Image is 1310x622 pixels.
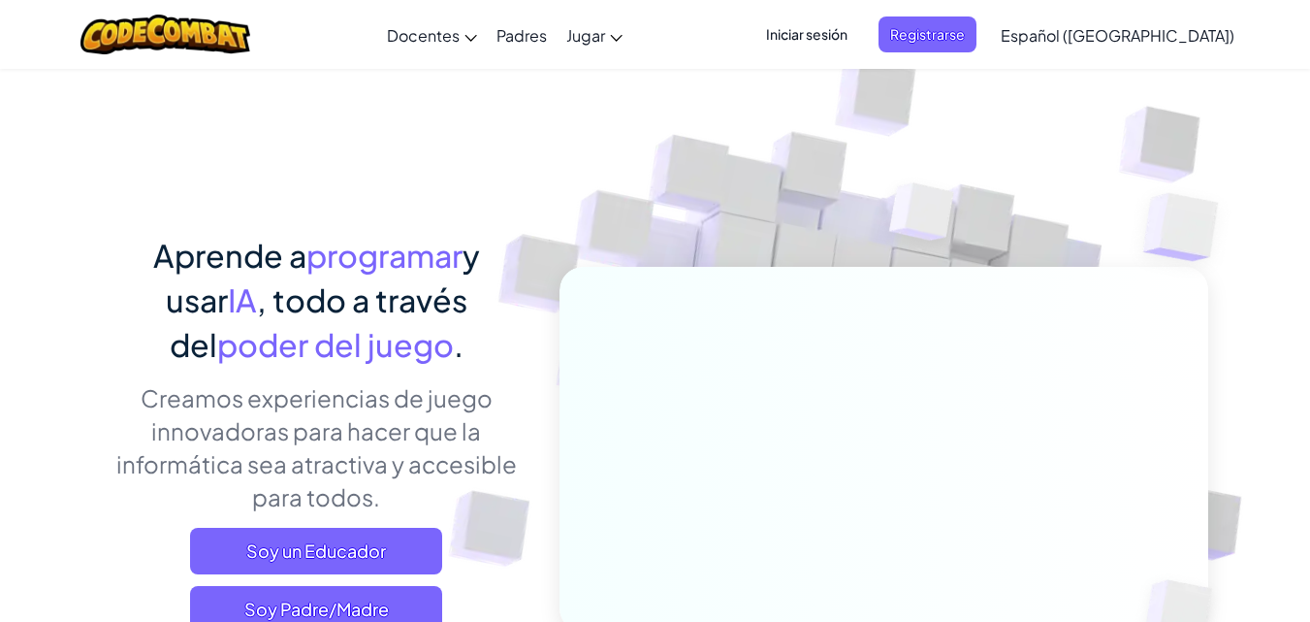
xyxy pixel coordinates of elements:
[1001,25,1234,46] span: Español ([GEOGRAPHIC_DATA])
[566,25,605,46] span: Jugar
[387,25,460,46] span: Docentes
[217,325,454,364] span: poder del juego
[454,325,463,364] span: .
[80,15,250,54] img: CodeCombat logo
[170,280,467,364] span: , todo a través del
[991,9,1244,61] a: Español ([GEOGRAPHIC_DATA])
[852,145,992,289] img: Overlap cubes
[153,236,306,275] span: Aprende a
[557,9,632,61] a: Jugar
[1104,146,1272,310] img: Overlap cubes
[103,381,530,513] p: Creamos experiencias de juego innovadoras para hacer que la informática sea atractiva y accesible...
[879,16,976,52] button: Registrarse
[487,9,557,61] a: Padres
[228,280,257,319] span: IA
[377,9,487,61] a: Docentes
[306,236,463,275] span: programar
[190,528,442,574] a: Soy un Educador
[754,16,859,52] button: Iniciar sesión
